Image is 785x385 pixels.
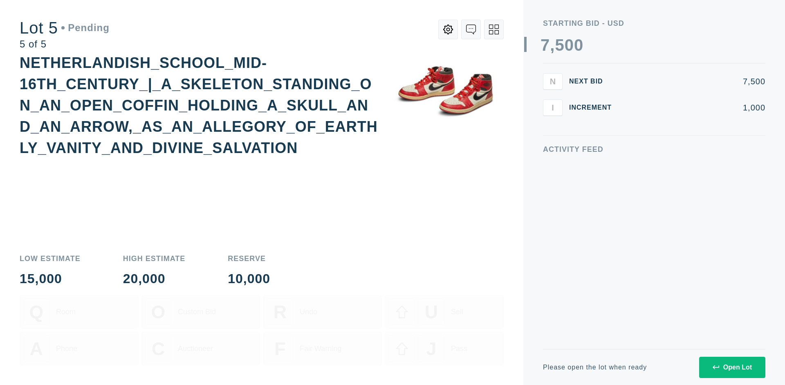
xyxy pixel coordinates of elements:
div: 5 [555,37,564,53]
div: Lot 5 [20,20,110,36]
div: 5 of 5 [20,39,110,49]
div: 1,000 [625,104,765,112]
div: Low Estimate [20,255,81,262]
div: Please open the lot when ready [543,364,647,371]
button: N [543,73,563,90]
div: High Estimate [123,255,186,262]
div: NETHERLANDISH_SCHOOL_MID-16TH_CENTURY_|_A_SKELETON_STANDING_ON_AN_OPEN_COFFIN_HOLDING_A_SKULL_AND... [20,54,378,156]
div: Pending [61,23,110,33]
button: Open Lot [699,357,765,378]
div: 0 [565,37,574,53]
div: 7,500 [625,77,765,86]
div: 20,000 [123,272,186,285]
button: I [543,99,563,116]
div: Open Lot [713,364,752,371]
div: Activity Feed [543,146,765,153]
div: 0 [574,37,583,53]
div: Increment [569,104,618,111]
div: 10,000 [228,272,270,285]
div: 15,000 [20,272,81,285]
span: I [552,103,554,112]
div: Next Bid [569,78,618,85]
div: , [550,37,555,200]
span: N [550,77,556,86]
div: 7 [541,37,550,53]
div: Starting Bid - USD [543,20,765,27]
div: Reserve [228,255,270,262]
